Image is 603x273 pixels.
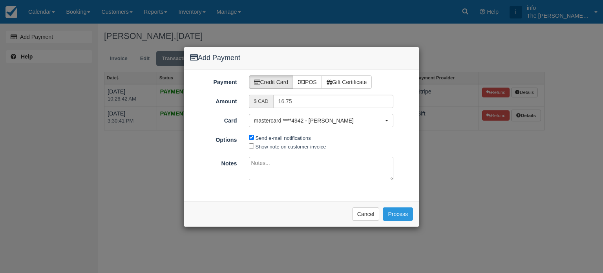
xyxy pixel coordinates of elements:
[322,75,372,89] label: Gift Certificate
[383,207,413,221] button: Process
[273,95,394,108] input: Valid amount required.
[254,99,269,104] small: $ CAD
[184,95,243,106] label: Amount
[254,117,384,125] span: mastercard ****4942 - [PERSON_NAME]
[184,157,243,168] label: Notes
[256,135,311,141] label: Send e-mail notifications
[184,133,243,144] label: Options
[184,75,243,86] label: Payment
[184,114,243,125] label: Card
[249,114,394,127] button: mastercard ****4942 - [PERSON_NAME]
[249,75,294,89] label: Credit Card
[190,53,413,63] h4: Add Payment
[256,144,326,150] label: Show note on customer invoice
[293,75,322,89] label: POS
[352,207,380,221] button: Cancel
